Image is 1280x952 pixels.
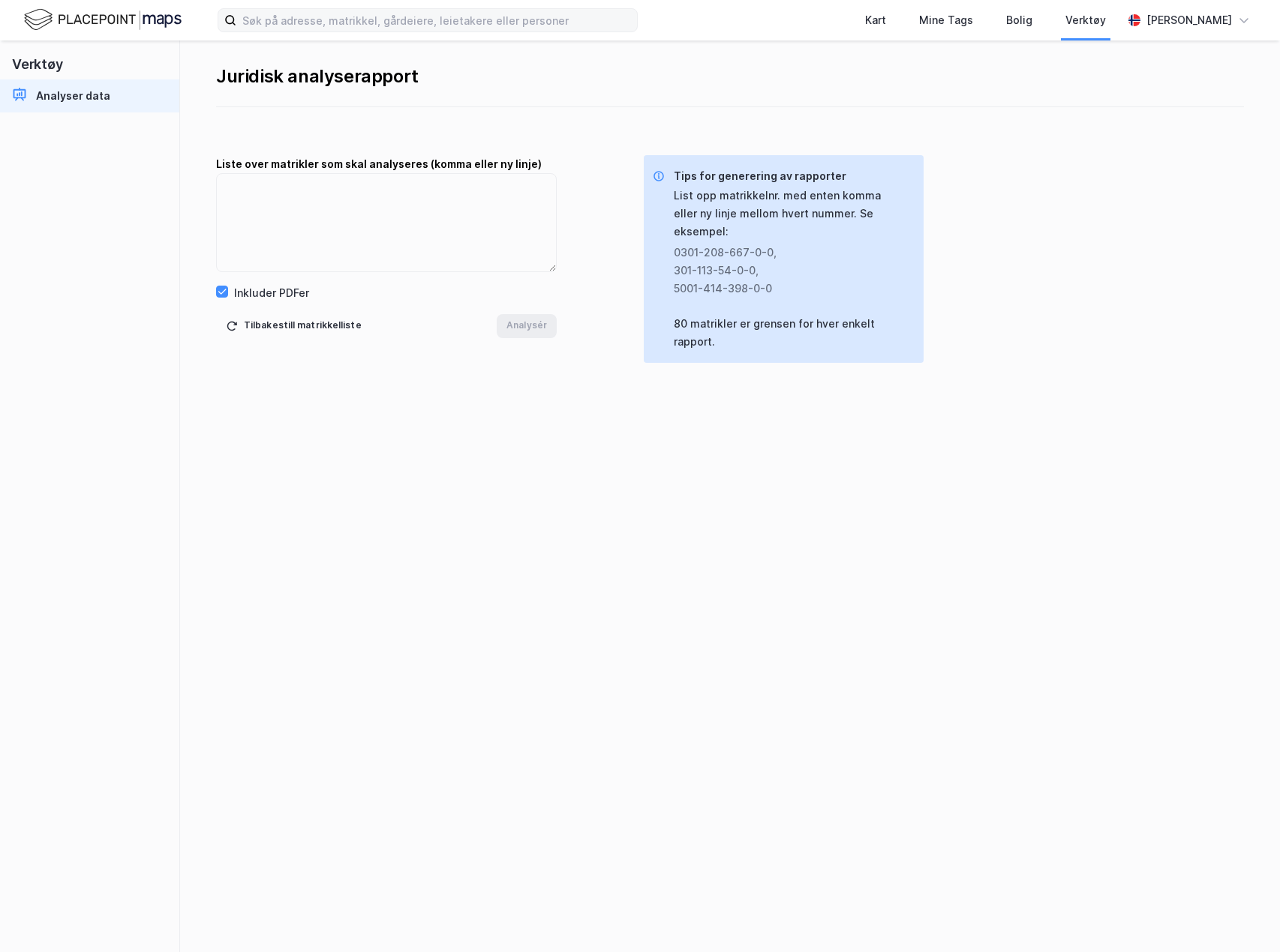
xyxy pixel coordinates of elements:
[674,187,912,351] div: List opp matrikkelnr. med enten komma eller ny linje mellom hvert nummer. Se eksempel: 80 matrikl...
[919,11,973,29] div: Mine Tags
[674,167,912,185] div: Tips for generering av rapporter
[1205,880,1280,952] iframe: Chat Widget
[1146,11,1232,29] div: [PERSON_NAME]
[216,64,1244,88] div: Juridisk analyserapport
[1065,11,1106,29] div: Verktøy
[234,284,309,302] div: Inkluder PDFer
[674,280,900,298] div: 5001-414-398-0-0
[24,7,182,33] img: logo.f888ab2527a4732fd821a326f86c7f29.svg
[674,262,900,280] div: 301-113-54-0-0 ,
[674,244,900,262] div: 0301-208-667-0-0 ,
[216,314,371,338] button: Tilbakestill matrikkelliste
[1205,880,1280,952] div: Kontrollprogram for chat
[216,155,557,173] div: Liste over matrikler som skal analyseres (komma eller ny linje)
[236,9,637,31] input: Søk på adresse, matrikkel, gårdeiere, leietakere eller personer
[1006,11,1032,29] div: Bolig
[865,11,886,29] div: Kart
[36,87,110,105] div: Analyser data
